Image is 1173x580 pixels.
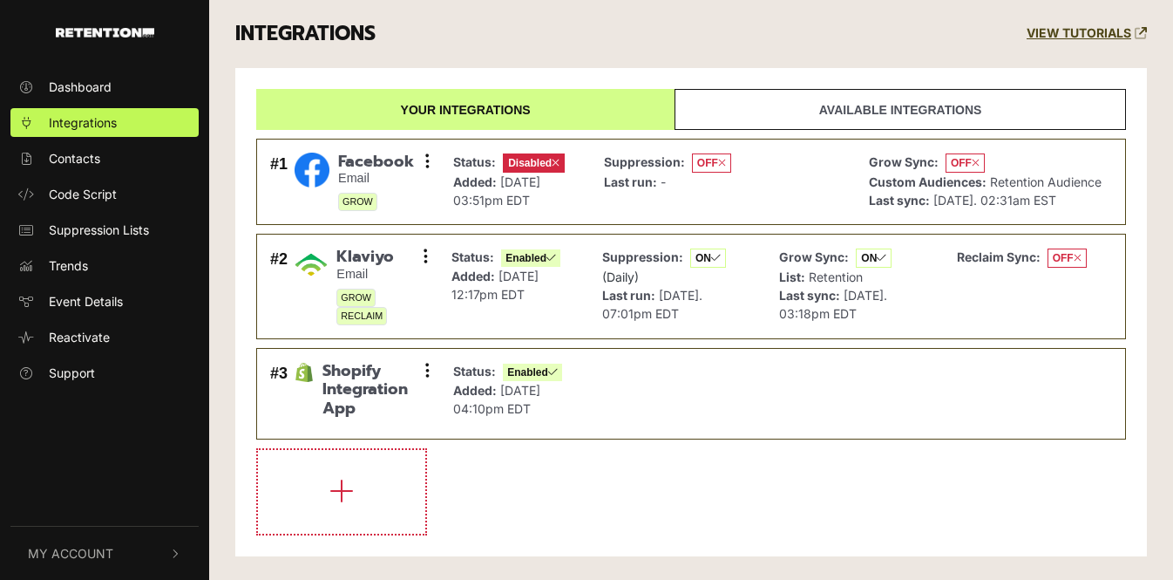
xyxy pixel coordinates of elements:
a: Suppression Lists [10,215,199,244]
strong: Suppression: [602,249,683,264]
span: Suppression Lists [49,221,149,239]
strong: Reclaim Sync: [957,249,1041,264]
a: Your integrations [256,89,675,130]
span: Reactivate [49,328,110,346]
strong: List: [779,270,805,284]
strong: Last sync: [779,288,840,303]
strong: Added: [453,174,497,189]
strong: Custom Audiences: [869,174,987,189]
span: [DATE]. 02:31am EST [933,193,1056,208]
a: Trends [10,251,199,280]
span: GROW [336,289,376,307]
span: ON [690,249,726,268]
strong: Status: [451,249,494,264]
strong: Last run: [604,174,657,189]
span: Klaviyo [336,248,425,267]
img: Shopify Integration App [295,363,314,382]
span: Event Details [49,292,123,310]
span: GROW [338,193,377,211]
strong: Last run: [602,288,655,303]
small: Email [336,267,425,282]
img: Facebook [295,153,329,188]
strong: Added: [453,383,497,398]
div: #3 [270,362,288,426]
a: Code Script [10,180,199,208]
span: Integrations [49,113,117,132]
span: Contacts [49,149,100,167]
strong: Grow Sync: [869,154,939,169]
strong: Status: [453,364,496,379]
a: Available integrations [675,89,1126,130]
strong: Status: [453,154,496,169]
span: Support [49,364,95,382]
strong: Suppression: [604,154,685,169]
div: #1 [270,153,288,212]
a: Reactivate [10,323,199,351]
strong: Last sync: [869,193,930,208]
span: - [661,174,666,189]
span: Code Script [49,185,117,203]
small: Email [338,171,414,186]
span: OFF [1048,249,1087,268]
a: Integrations [10,108,199,137]
span: Facebook [338,153,414,172]
strong: Grow Sync: [779,249,849,264]
strong: Added: [451,269,495,283]
span: Enabled [501,249,560,267]
span: Retention [809,270,863,284]
span: OFF [946,154,985,173]
span: My Account [28,544,113,563]
a: VIEW TUTORIALS [1027,26,1147,41]
span: Trends [49,256,88,275]
img: Retention.com [56,28,154,38]
a: Support [10,358,199,387]
img: Klaviyo [295,248,328,281]
span: RECLAIM [336,307,387,325]
span: [DATE] 04:10pm EDT [453,383,540,416]
span: Dashboard [49,78,112,96]
a: Dashboard [10,72,199,101]
span: (Daily) [602,270,639,284]
span: OFF [692,154,731,173]
span: Shopify Integration App [322,362,427,419]
span: ON [856,249,892,268]
a: Event Details [10,287,199,316]
a: Contacts [10,144,199,173]
div: #2 [270,248,288,324]
h3: INTEGRATIONS [235,22,376,46]
span: [DATE] 03:51pm EDT [453,174,540,208]
span: Enabled [503,364,562,381]
button: My Account [10,527,199,580]
span: Retention Audience [990,174,1102,189]
span: Disabled [503,154,565,173]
